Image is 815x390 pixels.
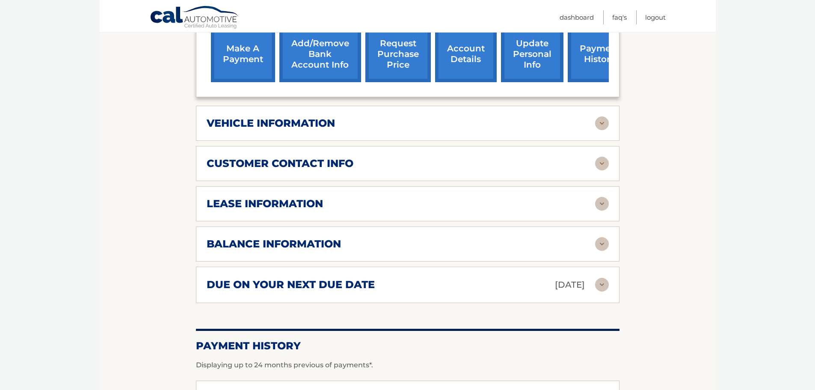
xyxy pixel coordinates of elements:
a: request purchase price [365,26,431,82]
img: accordion-rest.svg [595,116,609,130]
a: payment history [568,26,632,82]
h2: due on your next due date [207,278,375,291]
img: accordion-rest.svg [595,197,609,211]
a: make a payment [211,26,275,82]
a: account details [435,26,497,82]
a: Cal Automotive [150,6,240,30]
p: [DATE] [555,277,585,292]
p: Displaying up to 24 months previous of payments*. [196,360,619,370]
a: Add/Remove bank account info [279,26,361,82]
a: Dashboard [560,10,594,24]
a: Logout [645,10,666,24]
h2: vehicle information [207,117,335,130]
h2: balance information [207,238,341,250]
img: accordion-rest.svg [595,278,609,292]
h2: customer contact info [207,157,353,170]
h2: Payment History [196,339,619,352]
a: FAQ's [612,10,627,24]
img: accordion-rest.svg [595,237,609,251]
img: accordion-rest.svg [595,157,609,170]
h2: lease information [207,197,323,210]
a: update personal info [501,26,563,82]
